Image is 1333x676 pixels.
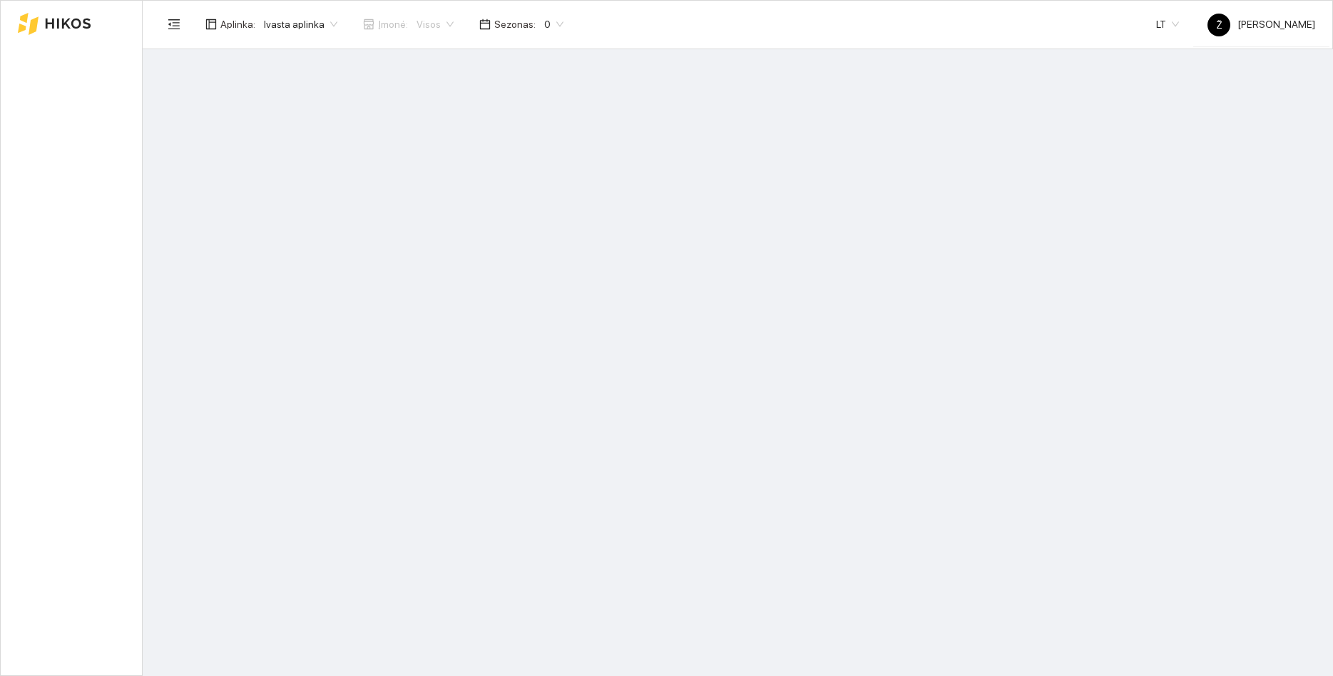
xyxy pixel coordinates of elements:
[1207,19,1315,30] span: [PERSON_NAME]
[264,14,337,35] span: Ivasta aplinka
[544,14,563,35] span: 0
[378,16,408,32] span: Įmonė :
[220,16,255,32] span: Aplinka :
[417,14,454,35] span: Visos
[479,19,491,30] span: calendar
[1156,14,1179,35] span: LT
[168,18,180,31] span: menu-fold
[160,10,188,39] button: menu-fold
[1216,14,1222,36] span: Ž
[363,19,374,30] span: shop
[494,16,536,32] span: Sezonas :
[205,19,217,30] span: layout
